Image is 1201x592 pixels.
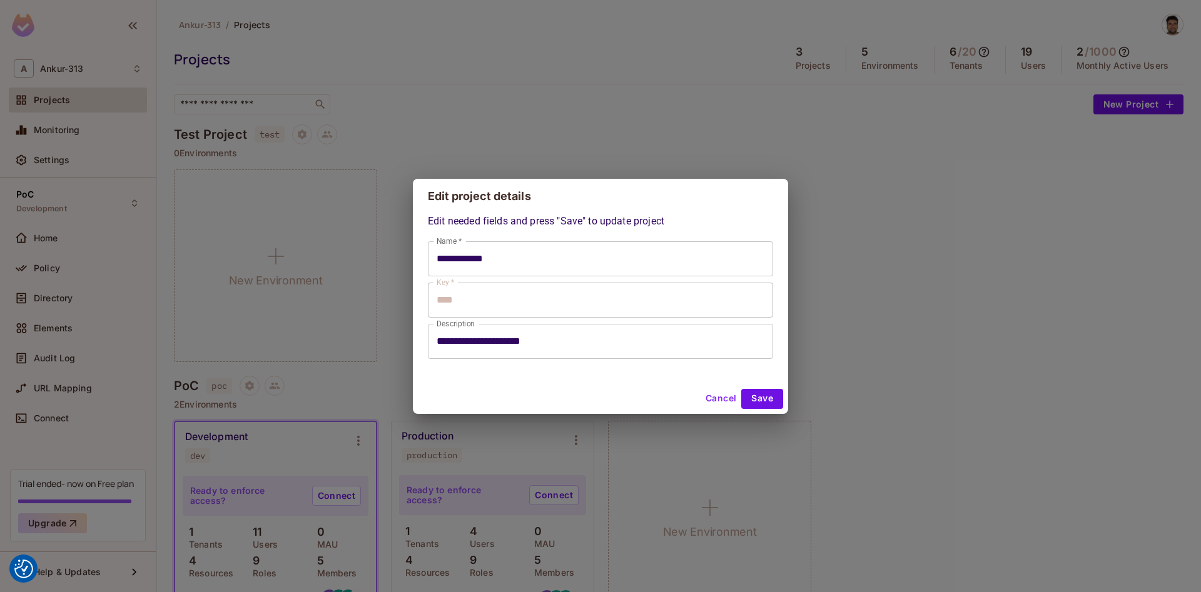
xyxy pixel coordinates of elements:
label: Description [437,318,475,329]
button: Cancel [701,389,741,409]
button: Save [741,389,783,409]
button: Consent Preferences [14,559,33,578]
label: Key * [437,277,454,288]
div: Edit needed fields and press "Save" to update project [428,214,773,359]
img: Revisit consent button [14,559,33,578]
h2: Edit project details [413,179,788,214]
label: Name * [437,236,462,246]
